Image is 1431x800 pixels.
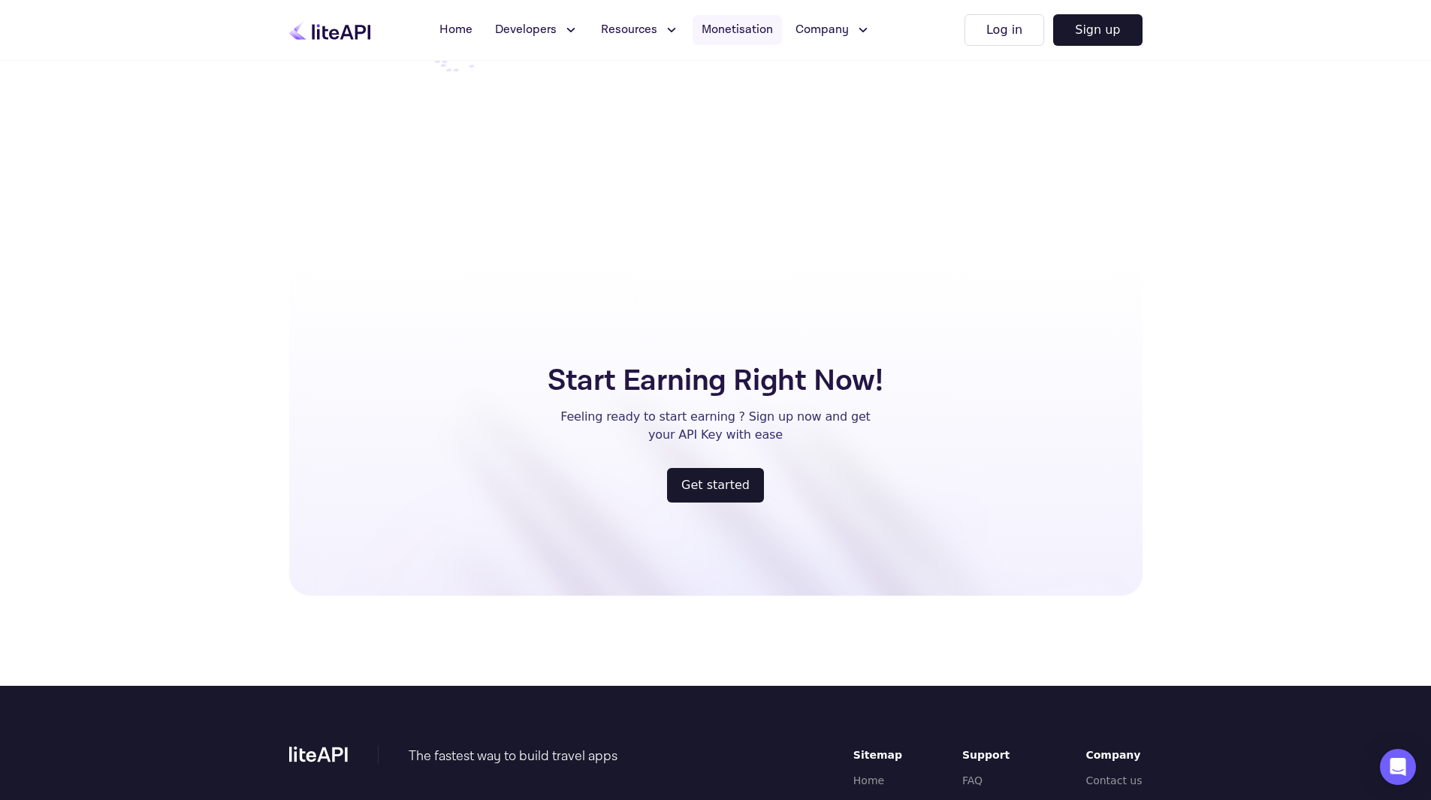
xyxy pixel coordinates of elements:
[962,773,1025,788] a: FAQ
[667,468,764,503] button: Get started
[1085,773,1142,788] a: Contact us
[667,468,764,503] a: register
[965,14,1044,46] button: Log in
[702,21,773,39] span: Monetisation
[1380,749,1416,785] div: Open Intercom Messenger
[796,21,849,39] span: Company
[495,21,557,39] span: Developers
[601,21,657,39] span: Resources
[430,15,482,45] a: Home
[439,21,472,39] span: Home
[592,15,688,45] button: Resources
[548,358,883,403] h5: Start Earning Right Now!
[693,15,782,45] a: Monetisation
[560,408,870,444] p: Feeling ready to start earning ? Sign up now and get your API Key with ease
[409,746,617,767] div: The fastest way to build travel apps
[786,15,880,45] button: Company
[853,773,902,788] a: Home
[1085,749,1140,761] label: Company
[962,749,1010,761] label: Support
[1053,14,1142,46] button: Sign up
[486,15,587,45] button: Developers
[853,749,902,761] label: Sitemap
